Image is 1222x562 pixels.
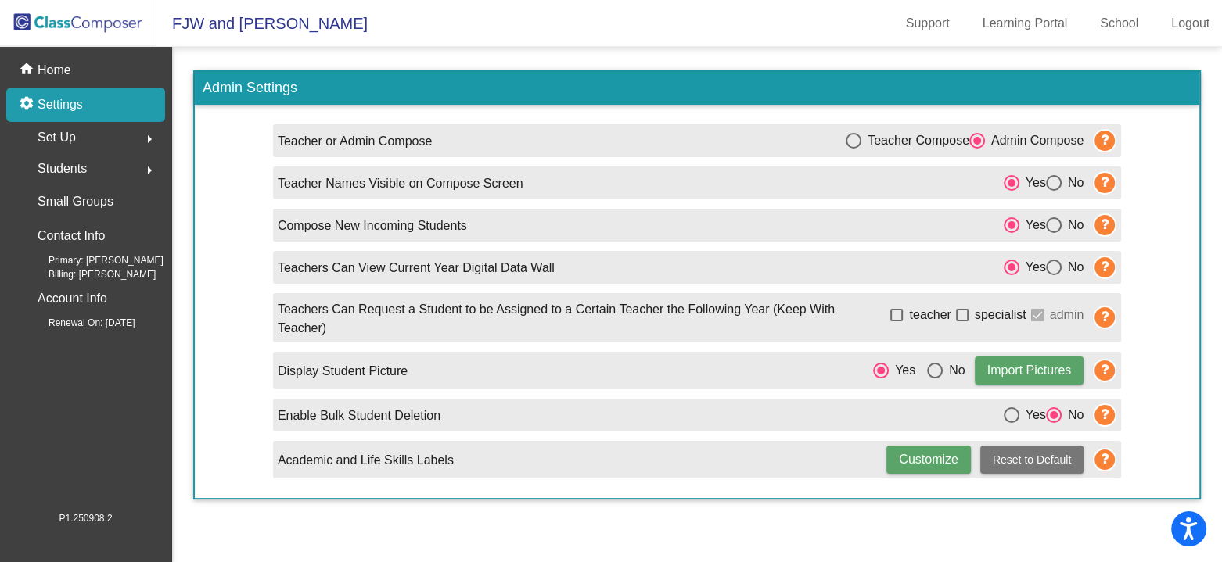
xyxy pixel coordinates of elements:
p: Compose New Incoming Students [278,217,467,235]
mat-radio-group: Select an option [1004,215,1084,234]
button: Customize [886,446,971,474]
div: Yes [1019,216,1046,234]
span: specialist [975,306,1026,324]
div: Yes [1019,174,1046,192]
p: Home [38,61,71,80]
p: Academic and Life Skills Labels [278,451,454,470]
button: Import Pictures [975,356,1084,385]
div: Teacher Compose [861,131,969,150]
mat-radio-group: Select an option [873,360,965,380]
mat-radio-group: Select an option [1004,405,1084,424]
mat-icon: arrow_right [140,161,159,180]
a: Support [893,11,962,36]
span: Renewal On: [DATE] [23,316,135,330]
mat-radio-group: Select an option [846,131,1084,150]
span: Reset to Default [993,453,1071,466]
div: Yes [1019,406,1046,424]
span: FJW and [PERSON_NAME] [156,11,368,36]
p: Teachers Can Request a Student to be Assigned to a Certain Teacher the Following Year (Keep With ... [278,300,886,338]
div: Admin Compose [985,131,1084,150]
div: No [1062,216,1084,234]
a: School [1087,11,1151,36]
div: No [1062,406,1084,424]
span: Primary: [PERSON_NAME] [23,253,164,267]
mat-icon: home [19,61,38,80]
div: No [1062,258,1084,277]
span: teacher [909,306,951,324]
a: Logout [1159,11,1222,36]
mat-radio-group: Select an option [1004,173,1084,192]
p: Display Student Picture [278,362,408,381]
button: Reset to Default [980,446,1084,474]
p: Contact Info [38,225,105,247]
p: Small Groups [38,191,113,213]
p: Account Info [38,288,107,310]
span: Customize [899,453,958,466]
p: Settings [38,95,83,114]
h3: Admin Settings [195,72,1199,105]
div: Yes [889,361,915,380]
div: Yes [1019,258,1046,277]
a: Learning Portal [970,11,1080,36]
span: Students [38,158,87,180]
p: Enable Bulk Student Deletion [278,406,440,425]
mat-icon: arrow_right [140,130,159,149]
mat-radio-group: Select an option [1004,257,1084,277]
div: No [943,361,965,380]
p: Teacher Names Visible on Compose Screen [278,174,523,193]
span: Import Pictures [987,363,1072,377]
span: Set Up [38,127,76,149]
div: No [1062,174,1084,192]
p: Teacher or Admin Compose [278,132,432,151]
span: admin [1050,306,1084,324]
span: Billing: [PERSON_NAME] [23,267,156,281]
mat-icon: settings [19,95,38,114]
p: Teachers Can View Current Year Digital Data Wall [278,259,555,277]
